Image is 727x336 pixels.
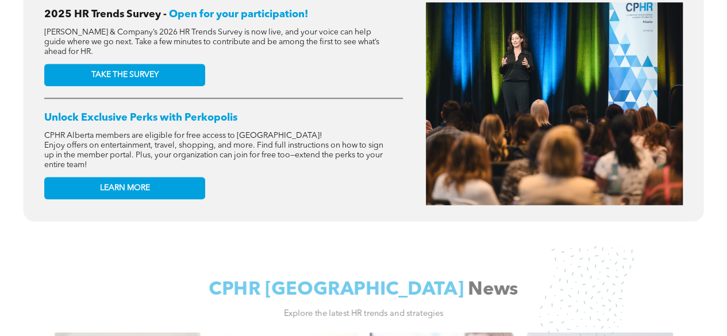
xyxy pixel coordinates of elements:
span: Enjoy offers on entertainment, travel, shopping, and more. Find full instructions on how to sign ... [44,141,383,169]
span: TAKE THE SURVEY [91,70,159,80]
span: News [468,280,518,299]
span: Unlock Exclusive Perks with Perkopolis [44,113,237,123]
a: LEARN MORE [44,177,205,199]
span: CPHR [GEOGRAPHIC_DATA] [209,280,463,299]
span: Open for your participation! [169,9,308,20]
span: 2025 HR Trends Survey - [44,9,167,20]
a: TAKE THE SURVEY [44,64,205,86]
span: LEARN MORE [100,183,150,193]
span: Explore the latest HR trends and strategies [284,310,443,318]
span: [PERSON_NAME] & Company’s 2026 HR Trends Survey is now live, and your voice can help guide where ... [44,28,379,56]
span: CPHR Alberta members are eligible for free access to [GEOGRAPHIC_DATA]! [44,132,322,140]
